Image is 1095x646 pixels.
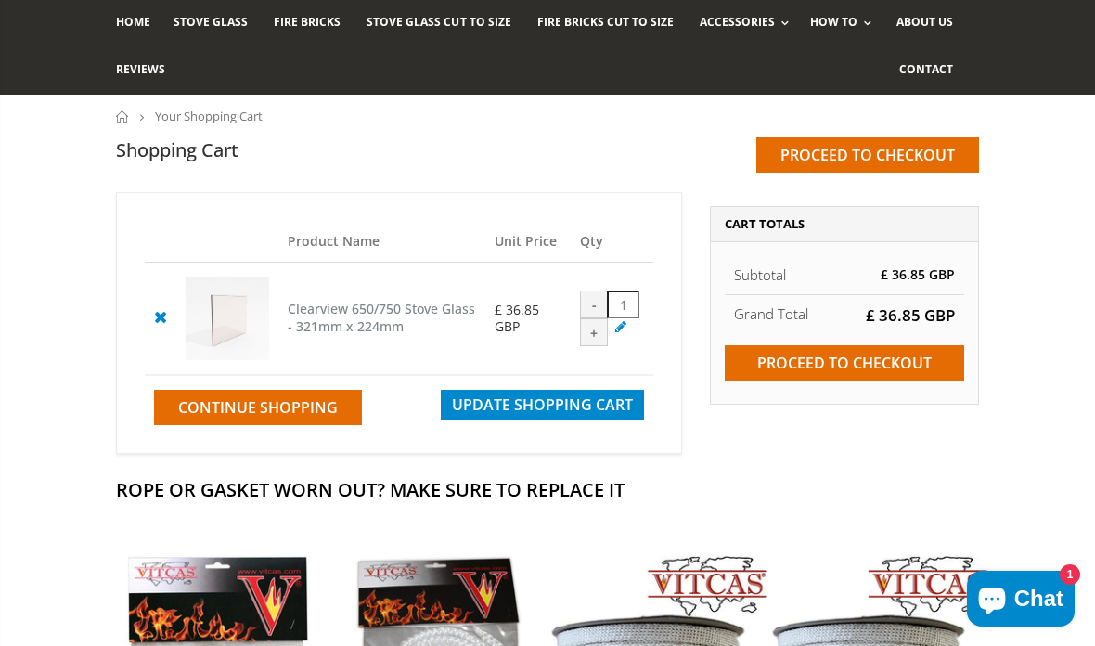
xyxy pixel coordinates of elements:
span: Contact [899,61,953,77]
span: Subtotal [734,265,786,284]
span: Continue Shopping [178,397,338,418]
a: Home [116,110,130,123]
a: Contact [899,47,967,95]
a: Reviews [116,47,179,95]
strong: Grand Total [734,304,808,323]
h2: Rope Or Gasket Worn Out? Make Sure To Replace It [116,477,979,502]
th: Unit Price [485,221,571,263]
span: £ 36.85 GBP [866,304,955,326]
span: How To [810,14,857,30]
span: About us [896,14,953,30]
div: + [580,318,608,346]
span: £ 36.85 GBP [881,265,955,283]
th: Product Name [278,221,485,263]
span: £ 36.85 GBP [495,301,539,335]
span: Reviews [116,61,165,77]
span: Fire Bricks [274,14,341,30]
button: Update Shopping Cart [441,390,644,420]
span: Stove Glass Cut To Size [367,14,510,30]
input: Proceed to checkout [756,137,979,173]
a: Continue Shopping [154,390,362,425]
span: Fire Bricks Cut To Size [537,14,674,30]
a: Clearview 650/750 Stove Glass - 321mm x 224mm [288,300,475,335]
div: - [580,291,608,318]
span: Update Shopping Cart [452,394,633,415]
span: Accessories [700,14,775,30]
span: Stove Glass [174,14,248,30]
th: Qty [571,221,653,263]
h1: Shopping Cart [116,137,238,162]
input: Proceed to checkout [725,345,964,381]
span: Your Shopping Cart [155,108,263,124]
img: Clearview 650/750 Stove Glass - 321mm x 224mm [186,277,269,360]
span: Home [116,14,150,30]
inbox-online-store-chat: Shopify online store chat [961,571,1080,631]
span: Cart Totals [725,215,805,232]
